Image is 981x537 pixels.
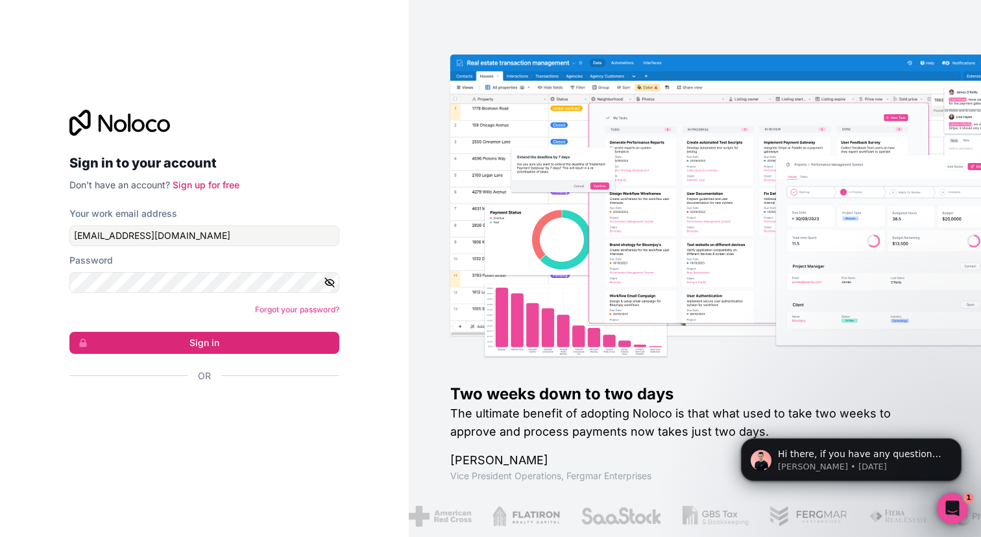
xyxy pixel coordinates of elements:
img: /assets/saastock-C6Zbiodz.png [579,506,661,527]
a: Sign up for free [173,179,239,190]
input: Email address [69,225,339,246]
span: Don't have an account? [69,179,170,190]
img: /assets/flatiron-C8eUkumj.png [492,506,559,527]
h2: The ultimate benefit of adopting Noloco is that what used to take two weeks to approve and proces... [450,405,939,441]
span: Or [198,369,211,382]
h1: Vice President Operations , Fergmar Enterprises [450,469,939,482]
input: Password [69,272,339,293]
h1: [PERSON_NAME] [450,451,939,469]
iframe: Intercom notifications message [721,411,981,502]
iframe: Sign in with Google Button [63,397,335,425]
img: /assets/fergmar-CudnrXN5.png [768,506,847,527]
h1: Two weeks down to two days [450,384,939,405]
iframe: Intercom live chat [937,493,968,524]
a: Forgot your password? [255,305,339,314]
h2: Sign in to your account [69,151,339,175]
label: Your work email address [69,207,177,220]
span: 1 [963,493,974,503]
img: /assets/fiera-fwj2N5v4.png [868,506,929,527]
img: /assets/gbstax-C-GtDUiK.png [682,506,747,527]
img: /assets/american-red-cross-BAupjrZR.png [408,506,471,527]
button: Sign in [69,332,339,354]
label: Password [69,254,113,267]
